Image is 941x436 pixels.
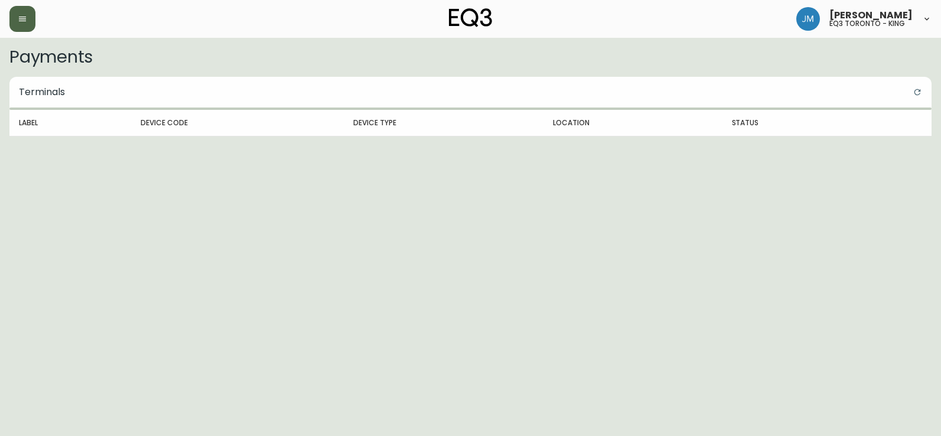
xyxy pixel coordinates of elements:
[722,110,871,136] th: Status
[9,47,932,66] h2: Payments
[9,110,932,136] table: devices table
[449,8,493,27] img: logo
[344,110,543,136] th: Device Type
[796,7,820,31] img: b88646003a19a9f750de19192e969c24
[9,77,74,108] h5: Terminals
[543,110,722,136] th: Location
[829,20,905,27] h5: eq3 toronto - king
[9,110,131,136] th: Label
[131,110,344,136] th: Device Code
[829,11,913,20] span: [PERSON_NAME]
